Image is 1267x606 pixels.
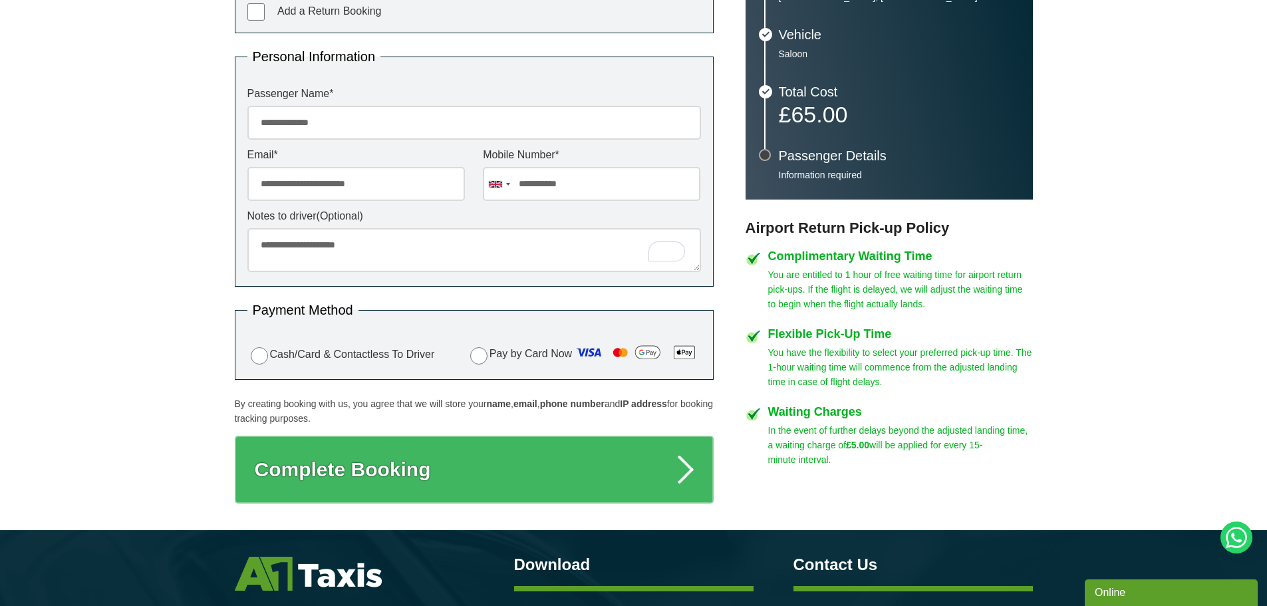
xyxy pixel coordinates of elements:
[793,557,1033,573] h3: Contact Us
[277,5,382,17] span: Add a Return Booking
[846,440,869,450] strong: £5.00
[1085,577,1260,606] iframe: chat widget
[768,328,1033,340] h4: Flexible Pick-Up Time
[483,150,700,160] label: Mobile Number
[484,168,514,200] div: United Kingdom: +44
[768,267,1033,311] p: You are entitled to 1 hour of free waiting time for airport return pick-ups. If the flight is del...
[247,228,701,272] textarea: To enrich screen reader interactions, please activate Accessibility in Grammarly extension settings
[513,398,537,409] strong: email
[247,303,358,317] legend: Payment Method
[514,557,754,573] h3: Download
[791,102,847,127] span: 65.00
[779,149,1020,162] h3: Passenger Details
[746,220,1033,237] h3: Airport Return Pick-up Policy
[247,345,435,365] label: Cash/Card & Contactless To Driver
[486,398,511,409] strong: name
[235,557,382,591] img: A1 Taxis St Albans
[235,436,714,504] button: Complete Booking
[779,169,1020,181] p: Information required
[317,210,363,222] span: (Optional)
[768,406,1033,418] h4: Waiting Charges
[247,3,265,21] input: Add a Return Booking
[768,423,1033,467] p: In the event of further delays beyond the adjusted landing time, a waiting charge of will be appl...
[768,345,1033,389] p: You have the flexibility to select your preferred pick-up time. The 1-hour waiting time will comm...
[247,88,701,99] label: Passenger Name
[779,105,1020,124] p: £
[540,398,605,409] strong: phone number
[620,398,667,409] strong: IP address
[470,347,488,365] input: Pay by Card Now
[779,48,1020,60] p: Saloon
[768,250,1033,262] h4: Complimentary Waiting Time
[251,347,268,365] input: Cash/Card & Contactless To Driver
[247,211,701,222] label: Notes to driver
[779,85,1020,98] h3: Total Cost
[467,342,701,367] label: Pay by Card Now
[779,28,1020,41] h3: Vehicle
[247,50,381,63] legend: Personal Information
[235,396,714,426] p: By creating booking with us, you agree that we will store your , , and for booking tracking purpo...
[247,150,465,160] label: Email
